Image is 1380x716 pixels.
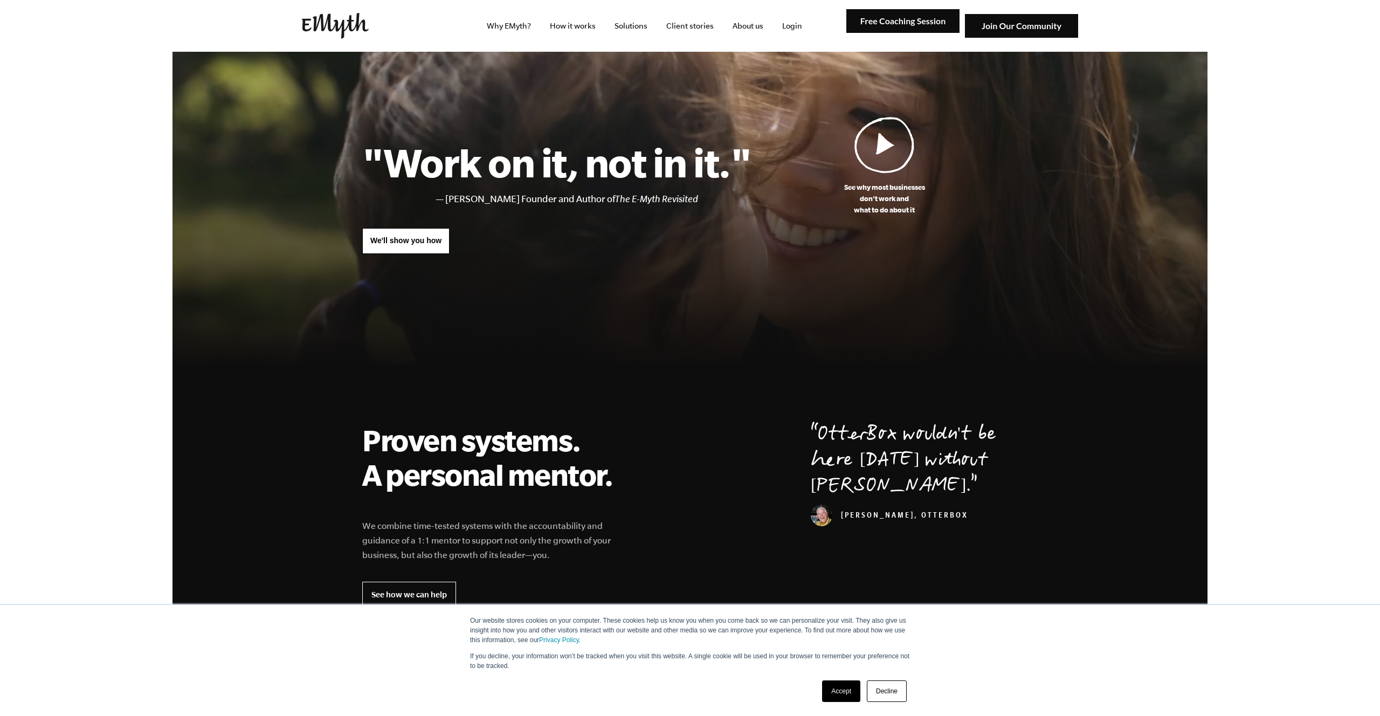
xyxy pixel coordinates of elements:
p: Our website stores cookies on your computer. These cookies help us know you when you come back so... [470,616,910,645]
a: See why most businessesdon't work andwhat to do about it [751,116,1018,216]
a: Decline [867,680,907,702]
img: Free Coaching Session [846,9,960,33]
p: OtterBox wouldn't be here [DATE] without [PERSON_NAME]. [811,423,1018,500]
p: We combine time-tested systems with the accountability and guidance of a 1:1 mentor to support no... [362,519,625,562]
a: See how we can help [362,582,456,608]
h2: Proven systems. A personal mentor. [362,423,625,492]
p: See why most businesses don't work and what to do about it [751,182,1018,216]
a: Privacy Policy [539,636,579,644]
a: Accept [822,680,860,702]
p: If you decline, your information won’t be tracked when you visit this website. A single cookie wi... [470,651,910,671]
cite: [PERSON_NAME], OtterBox [811,512,968,521]
img: Join Our Community [965,14,1078,38]
img: EMyth [302,13,369,39]
img: Curt Richardson, OtterBox [811,505,832,526]
a: We'll show you how [362,228,450,254]
h1: "Work on it, not in it." [362,139,751,186]
li: [PERSON_NAME] Founder and Author of [445,191,751,207]
span: We'll show you how [370,236,441,245]
i: The E-Myth Revisited [615,194,698,204]
img: Play Video [854,116,915,173]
